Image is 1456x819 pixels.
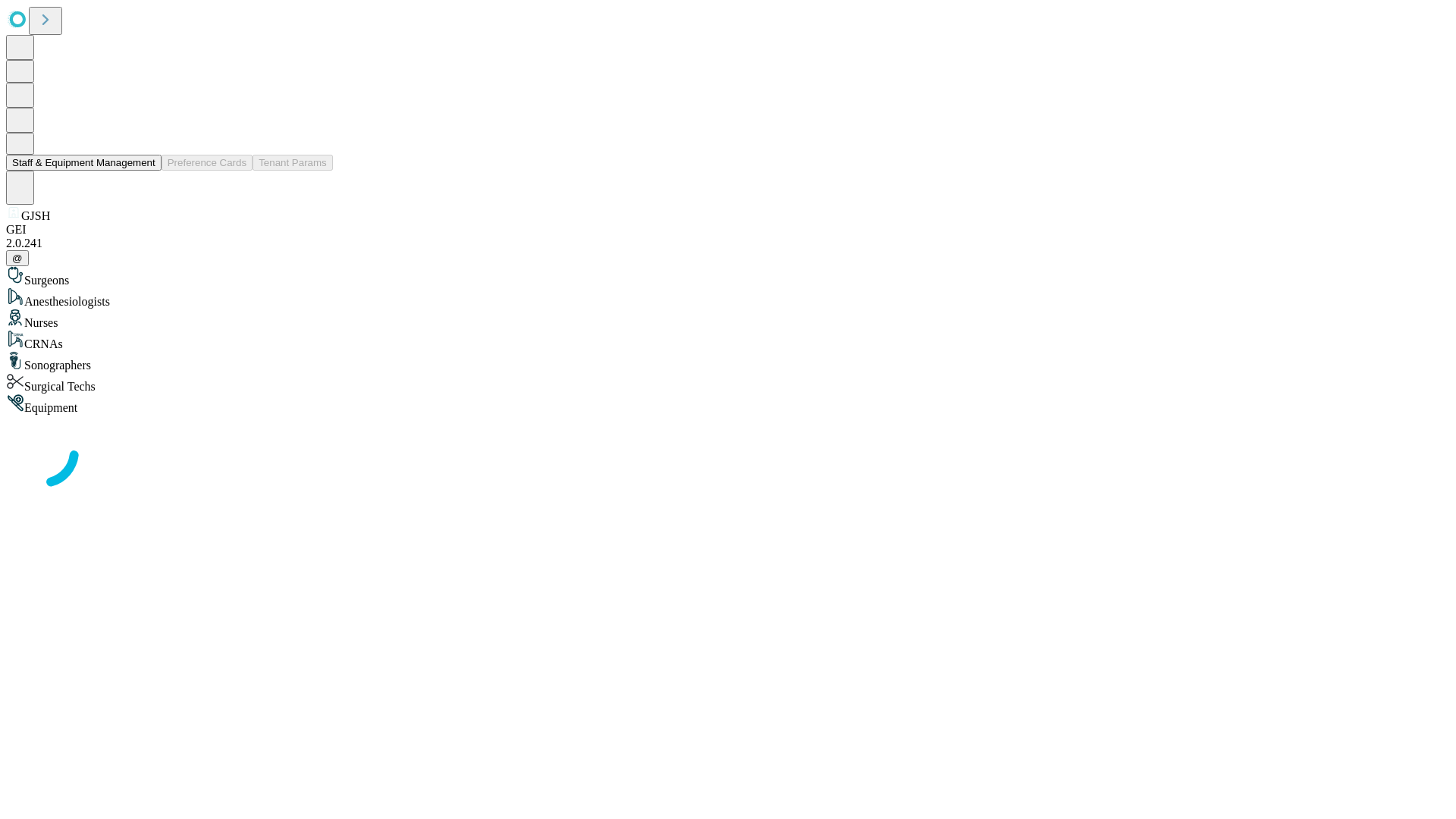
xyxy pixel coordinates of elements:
[6,223,1450,237] div: GEI
[6,330,1450,351] div: CRNAs
[253,155,333,171] button: Tenant Params
[21,209,50,222] span: GJSH
[6,155,162,171] button: Staff & Equipment Management
[12,253,23,264] span: @
[6,394,1450,415] div: Equipment
[6,287,1450,309] div: Anesthesiologists
[6,309,1450,330] div: Nurses
[6,351,1450,372] div: Sonographers
[6,250,29,266] button: @
[6,266,1450,287] div: Surgeons
[162,155,253,171] button: Preference Cards
[6,237,1450,250] div: 2.0.241
[6,372,1450,394] div: Surgical Techs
